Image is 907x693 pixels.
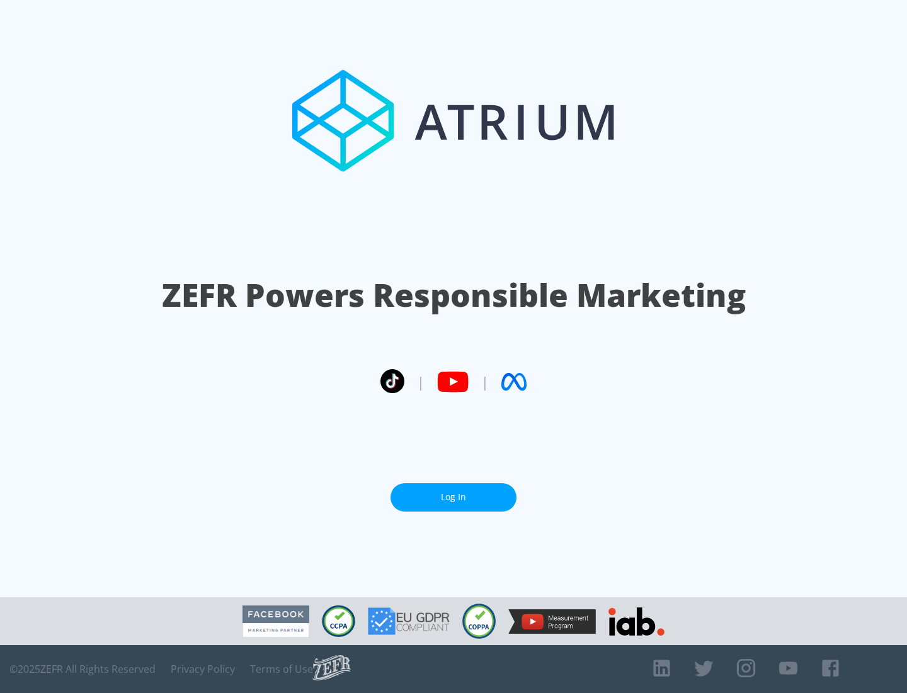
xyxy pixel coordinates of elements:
img: IAB [608,607,665,636]
a: Privacy Policy [171,663,235,675]
img: YouTube Measurement Program [508,609,596,634]
a: Terms of Use [250,663,313,675]
span: © 2025 ZEFR All Rights Reserved [9,663,156,675]
h1: ZEFR Powers Responsible Marketing [162,273,746,317]
span: | [417,372,425,391]
span: | [481,372,489,391]
a: Log In [391,483,516,512]
img: Facebook Marketing Partner [242,605,309,638]
img: CCPA Compliant [322,605,355,637]
img: COPPA Compliant [462,604,496,639]
img: GDPR Compliant [368,607,450,635]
